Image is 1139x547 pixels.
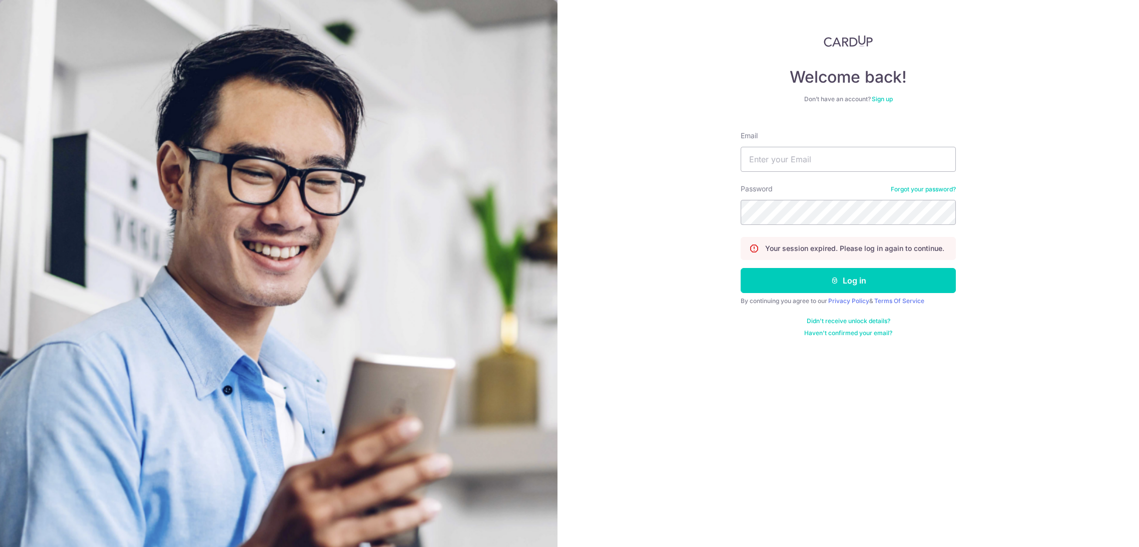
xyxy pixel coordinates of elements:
p: Your session expired. Please log in again to continue. [765,243,944,253]
input: Enter your Email [741,147,956,172]
label: Email [741,131,758,141]
a: Forgot your password? [891,185,956,193]
div: Don’t have an account? [741,95,956,103]
a: Didn't receive unlock details? [807,317,890,325]
img: CardUp Logo [824,35,873,47]
label: Password [741,184,773,194]
h4: Welcome back! [741,67,956,87]
a: Privacy Policy [828,297,869,305]
a: Sign up [872,95,893,103]
a: Terms Of Service [874,297,924,305]
div: By continuing you agree to our & [741,297,956,305]
button: Log in [741,268,956,293]
a: Haven't confirmed your email? [804,329,892,337]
